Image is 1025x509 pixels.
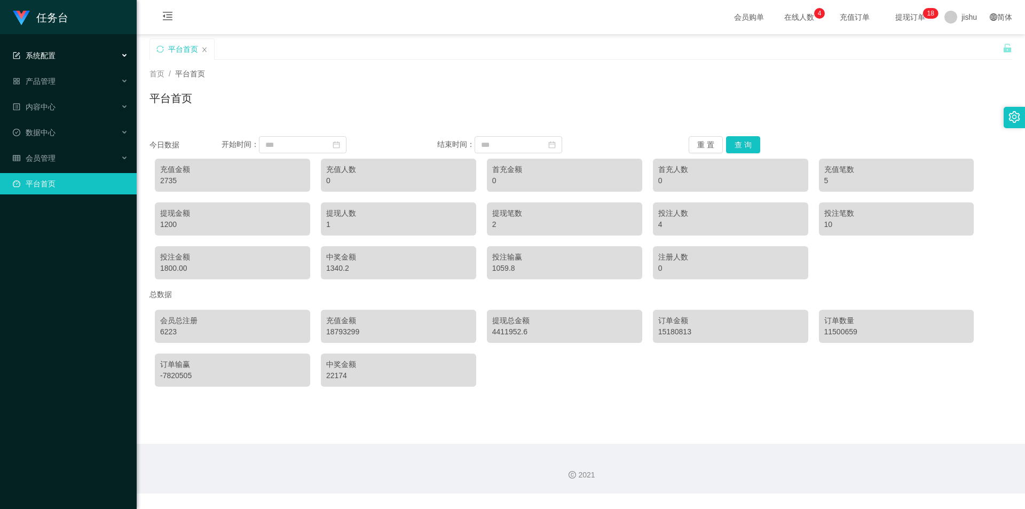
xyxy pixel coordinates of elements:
div: 投注人数 [658,208,803,219]
sup: 18 [923,8,939,19]
i: 图标: calendar [333,141,340,148]
i: 图标: global [990,13,997,21]
div: 中奖金额 [326,252,471,263]
div: 总数据 [149,285,1012,304]
div: 投注笔数 [824,208,969,219]
div: 18793299 [326,326,471,338]
i: 图标: profile [13,103,20,111]
span: 提现订单 [890,13,931,21]
div: 1800.00 [160,263,305,274]
p: 4 [818,8,822,19]
span: 结束时间： [437,140,475,148]
div: 1 [326,219,471,230]
div: 0 [326,175,471,186]
div: 15180813 [658,326,803,338]
img: logo.9652507e.png [13,11,30,26]
i: 图标: setting [1008,111,1020,123]
div: 充值笔数 [824,164,969,175]
span: 平台首页 [175,69,205,78]
div: 中奖金额 [326,359,471,370]
i: 图标: copyright [569,471,576,479]
p: 8 [931,8,934,19]
div: 5 [824,175,969,186]
h1: 平台首页 [149,90,192,106]
div: 投注输赢 [492,252,637,263]
span: 会员管理 [13,154,56,162]
div: 1340.2 [326,263,471,274]
span: 充值订单 [834,13,875,21]
div: 订单金额 [658,315,803,326]
a: 图标: dashboard平台首页 [13,173,128,194]
div: 1200 [160,219,305,230]
span: 内容中心 [13,103,56,111]
button: 查 询 [726,136,760,153]
div: 22174 [326,370,471,381]
div: 提现金额 [160,208,305,219]
span: 数据中心 [13,128,56,137]
div: 今日数据 [149,139,222,151]
div: 0 [658,263,803,274]
p: 1 [927,8,931,19]
div: 充值金额 [326,315,471,326]
span: 在线人数 [779,13,819,21]
div: 提现笔数 [492,208,637,219]
span: 首页 [149,69,164,78]
div: 0 [658,175,803,186]
div: 2021 [145,469,1016,481]
span: 系统配置 [13,51,56,60]
div: 平台首页 [168,39,198,59]
i: 图标: menu-fold [149,1,186,35]
span: 产品管理 [13,77,56,85]
div: 订单输赢 [160,359,305,370]
div: 4 [658,219,803,230]
span: 开始时间： [222,140,259,148]
i: 图标: calendar [548,141,556,148]
div: 会员总注册 [160,315,305,326]
div: 投注金额 [160,252,305,263]
i: 图标: check-circle-o [13,129,20,136]
div: 1059.8 [492,263,637,274]
sup: 4 [814,8,825,19]
div: 0 [492,175,637,186]
i: 图标: form [13,52,20,59]
div: 注册人数 [658,252,803,263]
div: 6223 [160,326,305,338]
div: 提现总金额 [492,315,637,326]
button: 重 置 [689,136,723,153]
i: 图标: sync [156,45,164,53]
i: 图标: close [201,46,208,53]
span: / [169,69,171,78]
div: 提现人数 [326,208,471,219]
i: 图标: unlock [1003,43,1012,53]
div: 2 [492,219,637,230]
div: 充值金额 [160,164,305,175]
div: 订单数量 [824,315,969,326]
div: 首充人数 [658,164,803,175]
div: 11500659 [824,326,969,338]
i: 图标: appstore-o [13,77,20,85]
a: 任务台 [13,13,68,21]
div: 充值人数 [326,164,471,175]
h1: 任务台 [36,1,68,35]
div: 4411952.6 [492,326,637,338]
div: 首充金额 [492,164,637,175]
div: -7820505 [160,370,305,381]
div: 2735 [160,175,305,186]
i: 图标: table [13,154,20,162]
div: 10 [824,219,969,230]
